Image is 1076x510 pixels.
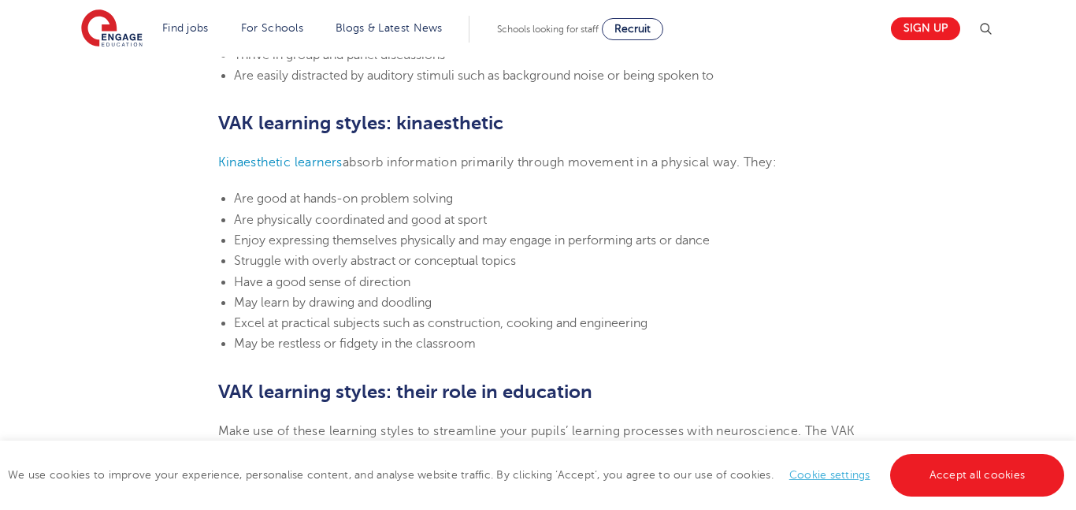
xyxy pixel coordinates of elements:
[218,424,855,480] span: Make use of these learning styles to streamline your pupils’ learning processes with neuroscience...
[218,155,343,169] a: Kinaesthetic learners
[218,112,503,134] b: VAK learning styles: kinaesthetic
[81,9,143,49] img: Engage Education
[218,381,592,403] b: VAK learning styles: their role in education
[162,22,209,34] a: Find jobs
[789,469,870,481] a: Cookie settings
[890,454,1065,497] a: Accept all cookies
[234,48,445,62] span: Thrive in group and panel discussions
[234,316,647,330] span: Excel at practical subjects such as construction, cooking and engineering
[234,233,710,248] span: Enjoy expressing themselves physically and may engage in performing arts or dance
[8,469,1068,481] span: We use cookies to improve your experience, personalise content, and analyse website traffic. By c...
[343,155,777,169] span: absorb information primarily through movement in a physical way. They:
[497,24,599,35] span: Schools looking for staff
[234,254,516,268] span: Struggle with overly abstract or conceptual topics
[234,275,410,289] span: Have a good sense of direction
[602,18,663,40] a: Recruit
[234,296,432,310] span: May learn by drawing and doodling
[234,192,453,206] span: Are good at hands-on problem solving
[234,69,714,83] span: Are easily distracted by auditory stimuli such as background noise or being spoken to
[234,337,476,351] span: May be restless or fidgety in the classroom
[891,17,960,40] a: Sign up
[614,23,651,35] span: Recruit
[336,22,443,34] a: Blogs & Latest News
[234,213,487,227] span: Are physically coordinated and good at sport
[241,22,303,34] a: For Schools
